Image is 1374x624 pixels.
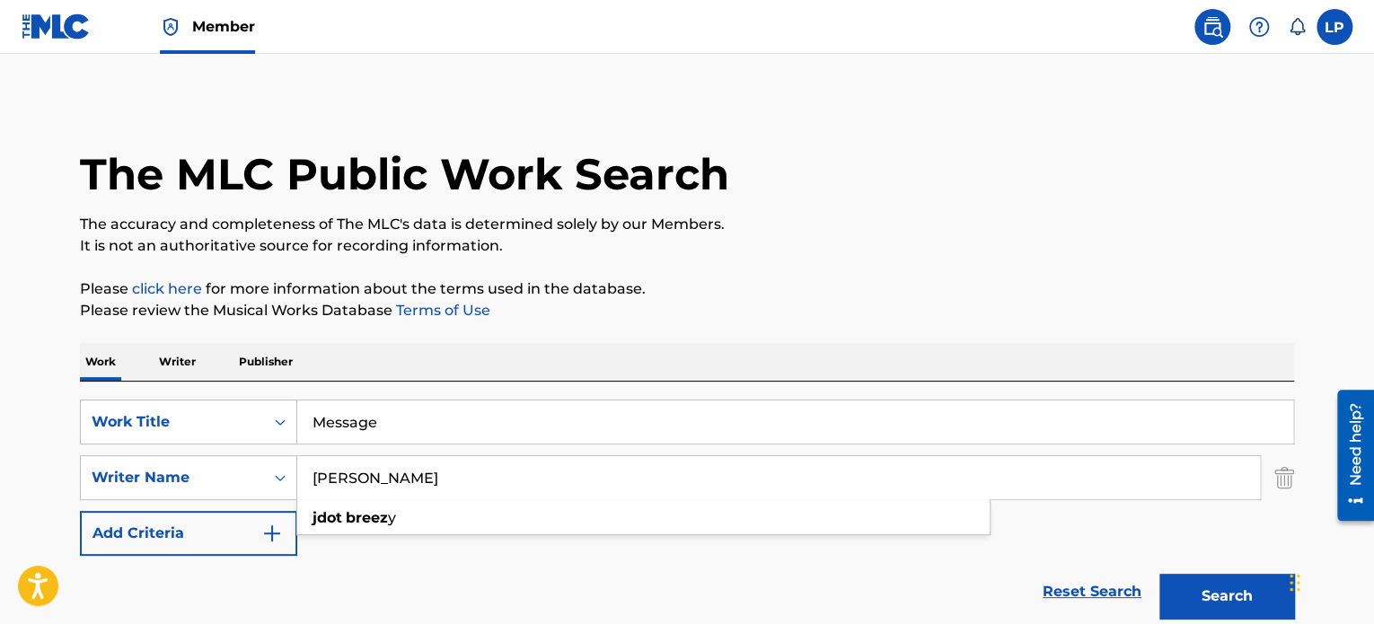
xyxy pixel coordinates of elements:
[1194,9,1230,45] a: Public Search
[92,411,253,433] div: Work Title
[1159,574,1294,619] button: Search
[80,343,121,381] p: Work
[80,278,1294,300] p: Please for more information about the terms used in the database.
[1324,383,1374,528] iframe: Resource Center
[1241,9,1277,45] div: Help
[132,280,202,297] a: click here
[80,147,729,201] h1: The MLC Public Work Search
[92,467,253,488] div: Writer Name
[261,523,283,544] img: 9d2ae6d4665cec9f34b9.svg
[154,343,201,381] p: Writer
[80,511,297,556] button: Add Criteria
[1034,572,1150,611] a: Reset Search
[1317,9,1352,45] div: User Menu
[80,214,1294,235] p: The accuracy and completeness of The MLC's data is determined solely by our Members.
[1284,538,1374,624] iframe: Chat Widget
[80,235,1294,257] p: It is not an authoritative source for recording information.
[192,16,255,37] span: Member
[346,509,388,526] strong: breez
[22,13,91,40] img: MLC Logo
[392,302,490,319] a: Terms of Use
[233,343,298,381] p: Publisher
[313,509,342,526] strong: jdot
[1290,556,1300,610] div: Drag
[1288,18,1306,36] div: Notifications
[80,300,1294,321] p: Please review the Musical Works Database
[1274,455,1294,500] img: Delete Criterion
[160,16,181,38] img: Top Rightsholder
[388,509,396,526] span: y
[1248,16,1270,38] img: help
[1202,16,1223,38] img: search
